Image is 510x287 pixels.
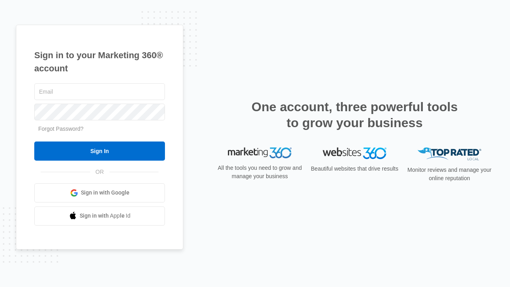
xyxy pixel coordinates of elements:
[323,147,386,159] img: Websites 360
[418,147,481,161] img: Top Rated Local
[80,212,131,220] span: Sign in with Apple Id
[34,183,165,202] a: Sign in with Google
[38,126,84,132] a: Forgot Password?
[34,142,165,161] input: Sign In
[405,166,494,183] p: Monitor reviews and manage your online reputation
[228,147,292,159] img: Marketing 360
[215,164,304,181] p: All the tools you need to grow and manage your business
[34,83,165,100] input: Email
[81,189,129,197] span: Sign in with Google
[310,165,399,173] p: Beautiful websites that drive results
[34,206,165,226] a: Sign in with Apple Id
[249,99,460,131] h2: One account, three powerful tools to grow your business
[34,49,165,75] h1: Sign in to your Marketing 360® account
[90,168,110,176] span: OR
